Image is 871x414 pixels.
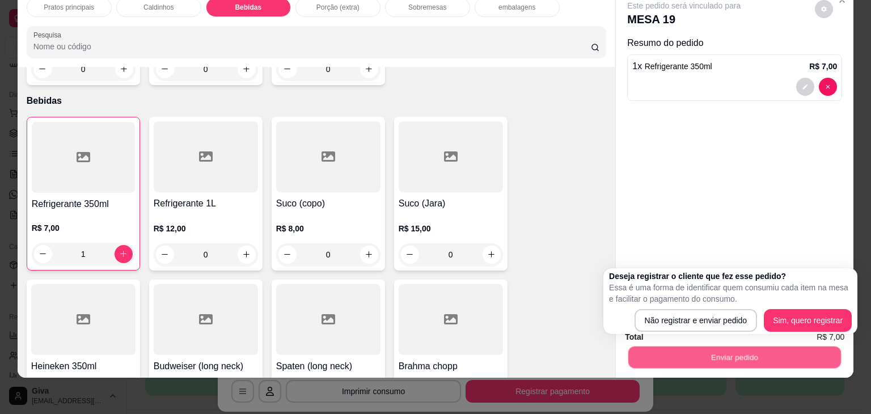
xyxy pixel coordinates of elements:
p: MESA 19 [627,11,741,27]
h4: Spaten (long neck) [276,360,380,373]
button: decrease-product-quantity [156,246,174,264]
label: Pesquisa [33,30,65,40]
h4: Suco (copo) [276,197,380,210]
button: decrease-product-quantity [34,245,52,263]
p: Caldinhos [143,3,174,12]
p: 1 x [632,60,712,73]
button: Enviar pedido [628,347,841,369]
h4: Budweiser (long neck) [154,360,258,373]
button: increase-product-quantity [115,245,133,263]
button: increase-product-quantity [360,60,378,78]
p: Porção (extra) [316,3,360,12]
input: Pesquisa [33,41,591,52]
strong: Total [625,332,643,341]
button: decrease-product-quantity [819,78,837,96]
p: Bebidas [235,3,261,12]
button: increase-product-quantity [360,246,378,264]
p: R$ 7,00 [809,61,837,72]
p: R$ 7,00 [32,222,135,234]
p: Pratos principais [44,3,94,12]
span: R$ 7,00 [817,331,844,343]
button: decrease-product-quantity [796,78,814,96]
button: increase-product-quantity [483,246,501,264]
button: increase-product-quantity [238,246,256,264]
p: embalagens [498,3,535,12]
p: Resumo do pedido [627,36,842,50]
button: decrease-product-quantity [278,246,297,264]
button: decrease-product-quantity [401,246,419,264]
h4: Refrigerante 350ml [32,197,135,211]
p: Sobremesas [408,3,446,12]
span: Refrigerante 350ml [645,62,712,71]
p: R$ 8,00 [276,223,380,234]
h4: Suco (Jara) [399,197,503,210]
p: Essa é uma forma de identificar quem consumiu cada item na mesa e facilitar o pagamento do consumo. [609,282,852,305]
button: Não registrar e enviar pedido [635,309,758,332]
button: decrease-product-quantity [278,60,297,78]
h4: Refrigerante 1L [154,197,258,210]
p: Bebidas [27,94,607,108]
button: Sim, quero registrar [764,309,852,332]
h4: Heineken 350ml [31,360,136,373]
h2: Deseja registrar o cliente que fez esse pedido? [609,271,852,282]
h4: Brahma chopp [399,360,503,373]
p: R$ 12,00 [154,223,258,234]
p: R$ 15,00 [399,223,503,234]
